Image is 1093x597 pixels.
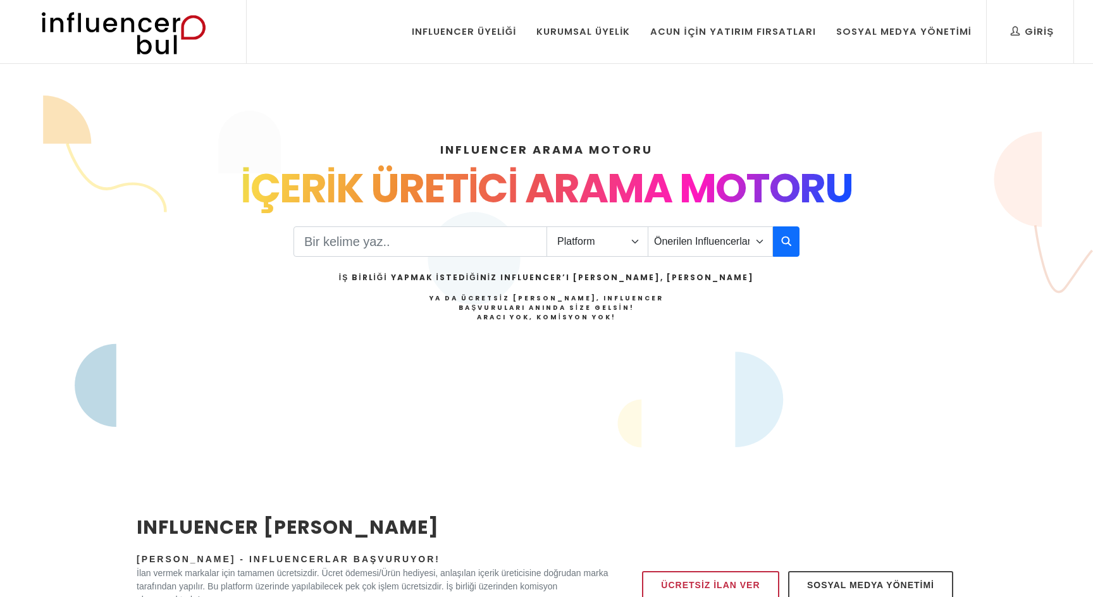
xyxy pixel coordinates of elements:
[339,293,754,322] h4: Ya da Ücretsiz [PERSON_NAME], Influencer Başvuruları Anında Size Gelsin!
[137,554,440,564] span: [PERSON_NAME] - Influencerlar Başvuruyor!
[1011,25,1054,39] div: Giriş
[536,25,630,39] div: Kurumsal Üyelik
[137,513,608,541] h2: INFLUENCER [PERSON_NAME]
[293,226,547,257] input: Search
[137,141,956,158] h4: INFLUENCER ARAMA MOTORU
[412,25,517,39] div: Influencer Üyeliği
[137,158,956,219] div: İÇERİK ÜRETİCİ ARAMA MOTORU
[339,272,754,283] h2: İş Birliği Yapmak İstediğiniz Influencer’ı [PERSON_NAME], [PERSON_NAME]
[836,25,972,39] div: Sosyal Medya Yönetimi
[477,312,616,322] strong: Aracı Yok, Komisyon Yok!
[650,25,815,39] div: Acun İçin Yatırım Fırsatları
[807,577,934,593] span: Sosyal Medya Yönetimi
[661,577,760,593] span: Ücretsiz İlan Ver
